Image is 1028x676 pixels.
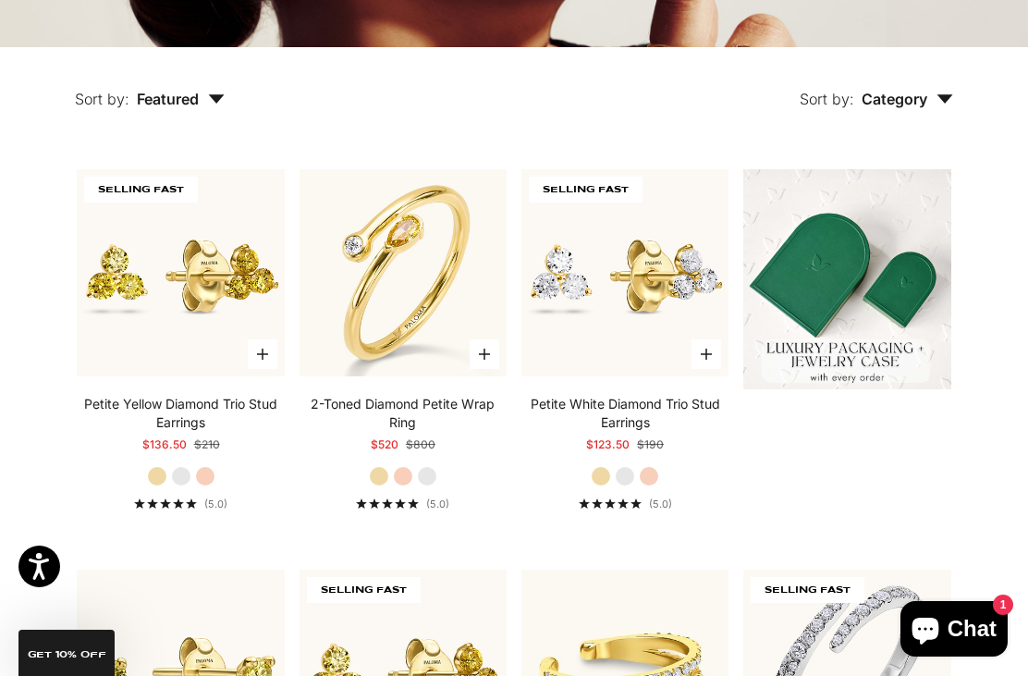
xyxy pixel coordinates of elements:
[637,436,664,454] compare-at-price: $190
[77,395,284,432] a: Petite Yellow Diamond Trio Stud Earrings
[84,177,198,203] span: SELLING FAST
[300,169,507,376] img: #YellowGold
[579,498,642,509] div: 5.0 out of 5.0 stars
[895,601,1013,661] inbox-online-store-chat: Shopify online store chat
[28,650,106,659] span: GET 10% Off
[521,395,728,432] a: Petite White Diamond Trio Stud Earrings
[529,177,642,203] span: SELLING FAST
[757,47,996,125] button: Sort by: Category
[75,90,129,108] span: Sort by:
[586,436,630,454] sale-price: $123.50
[32,47,267,125] button: Sort by: Featured
[356,498,449,510] a: 5.0 out of 5.0 stars(5.0)
[521,169,728,376] img: #YellowGold
[18,630,115,676] div: GET 10% Off
[743,169,950,389] img: 1_efe35f54-c1b6-4cae-852f-b2bb124dc37f.png
[194,436,220,454] compare-at-price: $210
[579,498,672,510] a: 5.0 out of 5.0 stars(5.0)
[77,169,284,376] img: #YellowGold
[137,90,225,108] span: Featured
[204,498,227,510] span: (5.0)
[426,498,449,510] span: (5.0)
[307,577,421,603] span: SELLING FAST
[371,436,398,454] sale-price: $520
[862,90,953,108] span: Category
[300,395,507,432] a: 2-Toned Diamond Petite Wrap Ring
[356,498,419,509] div: 5.0 out of 5.0 stars
[751,577,864,603] span: SELLING FAST
[134,498,197,509] div: 5.0 out of 5.0 stars
[134,498,227,510] a: 5.0 out of 5.0 stars(5.0)
[406,436,435,454] compare-at-price: $800
[800,90,854,108] span: Sort by:
[649,498,672,510] span: (5.0)
[142,436,187,454] sale-price: $136.50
